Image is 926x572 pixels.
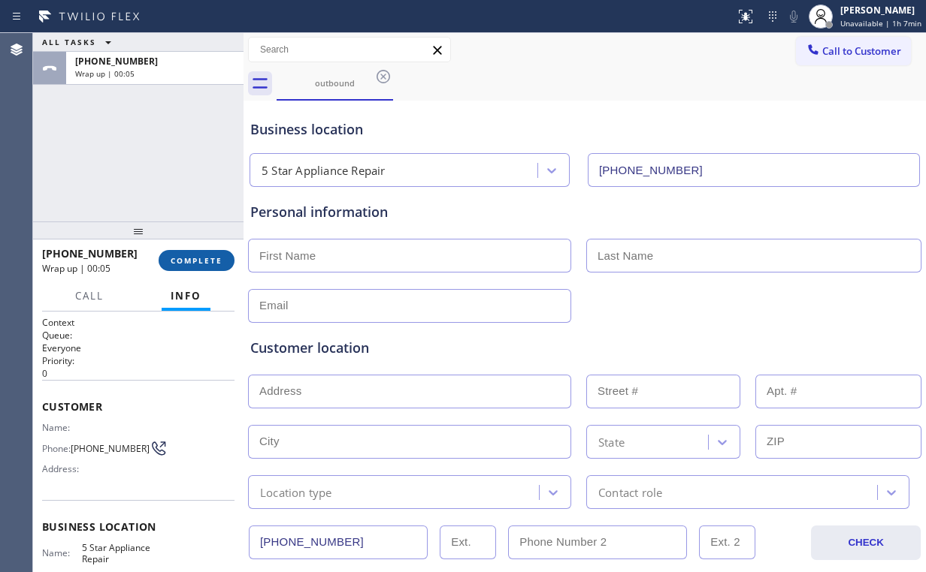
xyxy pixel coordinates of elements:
span: Info [171,289,201,303]
span: Phone: [42,443,71,454]
div: outbound [278,77,392,89]
div: [PERSON_NAME] [840,4,921,17]
button: CHECK [811,525,921,560]
span: [PHONE_NUMBER] [71,443,150,454]
input: Ext. [440,525,496,559]
input: Street # [586,375,740,408]
button: Call to Customer [796,37,911,65]
input: Phone Number [249,525,428,559]
span: 5 Star Appliance Repair [82,542,157,565]
input: Last Name [586,239,921,272]
input: Email [248,289,571,323]
span: Address: [42,463,82,474]
span: COMPLETE [171,255,222,266]
div: Contact role [598,483,662,501]
div: Business location [250,119,919,140]
button: COMPLETE [159,250,235,271]
button: ALL TASKS [33,33,126,51]
input: First Name [248,239,571,272]
h2: Queue: [42,329,235,342]
div: Location type [260,483,332,501]
button: Call [66,281,113,311]
span: Call to Customer [822,44,901,58]
input: ZIP [755,425,921,459]
span: Name: [42,422,82,433]
span: Name: [42,547,82,558]
span: Wrap up | 00:05 [42,262,110,275]
input: City [248,425,571,459]
span: [PHONE_NUMBER] [42,246,138,260]
div: Personal information [250,202,919,222]
p: 0 [42,367,235,380]
h1: Context [42,316,235,329]
input: Address [248,375,571,408]
span: Unavailable | 1h 7min [840,18,921,29]
span: [PHONE_NUMBER] [75,55,158,68]
p: Everyone [42,342,235,354]
span: Customer [42,399,235,414]
button: Mute [783,6,804,27]
div: State [598,433,625,450]
input: Apt. # [755,375,921,408]
span: Call [75,289,104,303]
div: Customer location [250,338,919,358]
div: 5 Star Appliance Repair [262,162,386,179]
span: ALL TASKS [42,37,96,47]
span: Business location [42,519,235,534]
input: Ext. 2 [699,525,755,559]
input: Search [249,38,450,62]
button: Info [162,281,210,311]
input: Phone Number 2 [508,525,687,559]
h2: Priority: [42,354,235,367]
input: Phone Number [588,153,920,187]
span: Wrap up | 00:05 [75,68,135,79]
